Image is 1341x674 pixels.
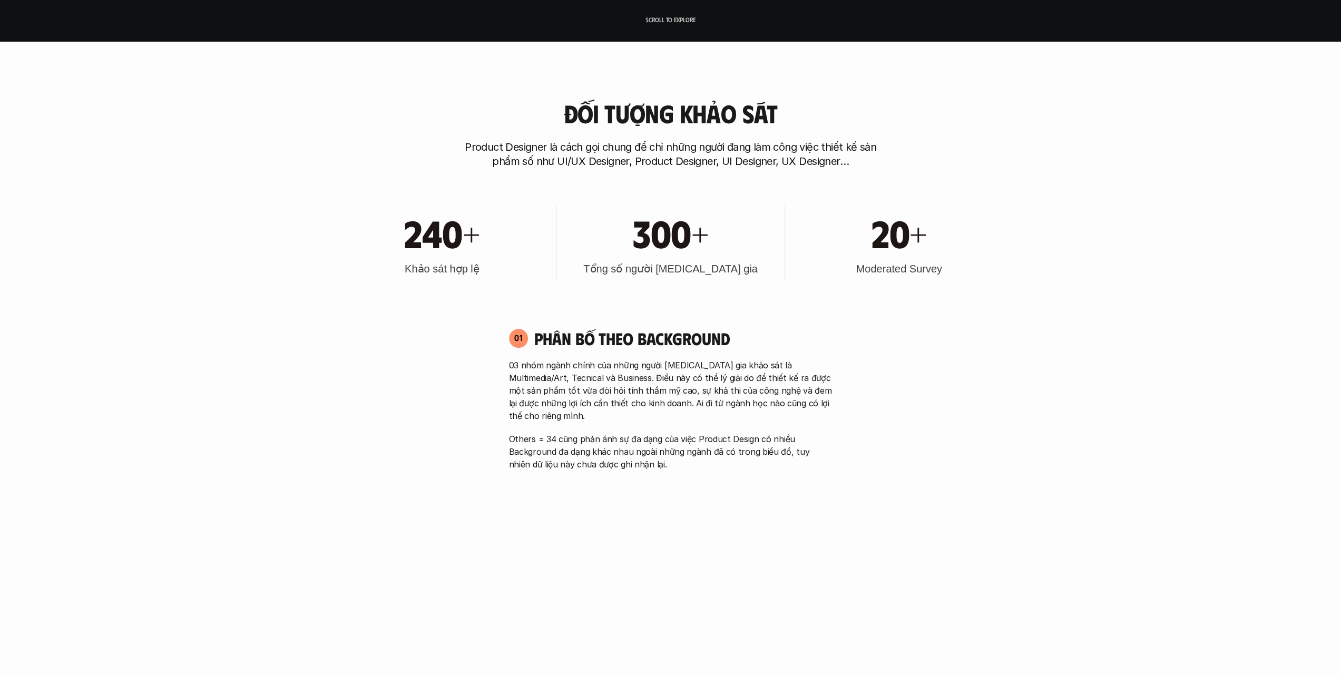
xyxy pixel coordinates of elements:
h3: Moderated Survey [856,261,942,276]
h1: 20+ [872,210,927,255]
p: Scroll to explore [645,16,696,23]
p: Others = 34 cũng phản ánh sự đa dạng của việc Product Design có nhiều Background đa dạng khác nha... [509,433,833,471]
p: Product Designer là cách gọi chung để chỉ những người đang làm công việc thiết kế sản phẩm số như... [460,140,882,169]
h3: Đối tượng khảo sát [563,100,777,128]
h1: 240+ [404,210,479,255]
h3: Khảo sát hợp lệ [405,261,479,276]
p: 01 [514,334,523,342]
h3: Tổng số người [MEDICAL_DATA] gia [583,261,758,276]
h1: 300+ [633,210,708,255]
p: 03 nhóm ngành chính của những người [MEDICAL_DATA] gia khảo sát là Multimedia/Art, Tecnical và Bu... [509,359,833,422]
h4: Phân bố theo background [534,328,833,348]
